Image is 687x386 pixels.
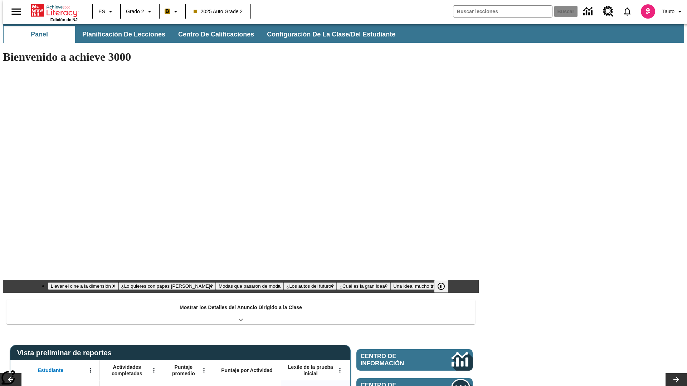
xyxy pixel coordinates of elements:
[172,26,260,43] button: Centro de calificaciones
[31,3,78,18] a: Portada
[123,5,157,18] button: Grado: Grado 2, Elige un grado
[48,282,118,290] button: Diapositiva 1 Llevar el cine a la dimensión X
[662,8,674,15] span: Tauto
[637,2,659,21] button: Escoja un nuevo avatar
[618,2,637,21] a: Notificaciones
[3,24,684,43] div: Subbarra de navegación
[194,8,243,15] span: 2025 Auto Grade 2
[166,364,201,377] span: Puntaje promedio
[579,2,599,21] a: Centro de información
[17,349,115,357] span: Vista preliminar de reportes
[85,365,96,376] button: Abrir menú
[599,2,618,21] a: Centro de recursos, Se abrirá en una pestaña nueva.
[162,5,183,18] button: Boost El color de la clase es anaranjado claro. Cambiar el color de la clase.
[3,26,402,43] div: Subbarra de navegación
[199,365,209,376] button: Abrir menú
[641,4,655,19] img: avatar image
[166,7,169,16] span: B
[6,300,475,324] div: Mostrar los Detalles del Anuncio Dirigido a la Clase
[4,26,75,43] button: Panel
[148,365,159,376] button: Abrir menú
[77,26,171,43] button: Planificación de lecciones
[337,282,390,290] button: Diapositiva 5 ¿Cuál es la gran idea?
[98,8,105,15] span: ES
[434,280,448,293] button: Pausar
[221,367,272,373] span: Puntaje por Actividad
[434,280,455,293] div: Pausar
[335,365,345,376] button: Abrir menú
[361,353,428,367] span: Centro de información
[31,3,78,22] div: Portada
[284,364,337,377] span: Lexile de la prueba inicial
[126,8,144,15] span: Grado 2
[283,282,337,290] button: Diapositiva 4 ¿Los autos del futuro?
[356,349,473,371] a: Centro de información
[180,304,302,311] p: Mostrar los Detalles del Anuncio Dirigido a la Clase
[390,282,448,290] button: Diapositiva 6 Una idea, mucho trabajo
[103,364,151,377] span: Actividades completadas
[95,5,118,18] button: Lenguaje: ES, Selecciona un idioma
[659,5,687,18] button: Perfil/Configuración
[666,373,687,386] button: Carrusel de lecciones, seguir
[216,282,283,290] button: Diapositiva 3 Modas que pasaron de moda
[50,18,78,22] span: Edición de NJ
[6,1,27,22] button: Abrir el menú lateral
[261,26,401,43] button: Configuración de la clase/del estudiante
[38,367,64,373] span: Estudiante
[118,282,216,290] button: Diapositiva 2 ¿Lo quieres con papas fritas?
[3,50,479,64] h1: Bienvenido a achieve 3000
[453,6,552,17] input: Buscar campo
